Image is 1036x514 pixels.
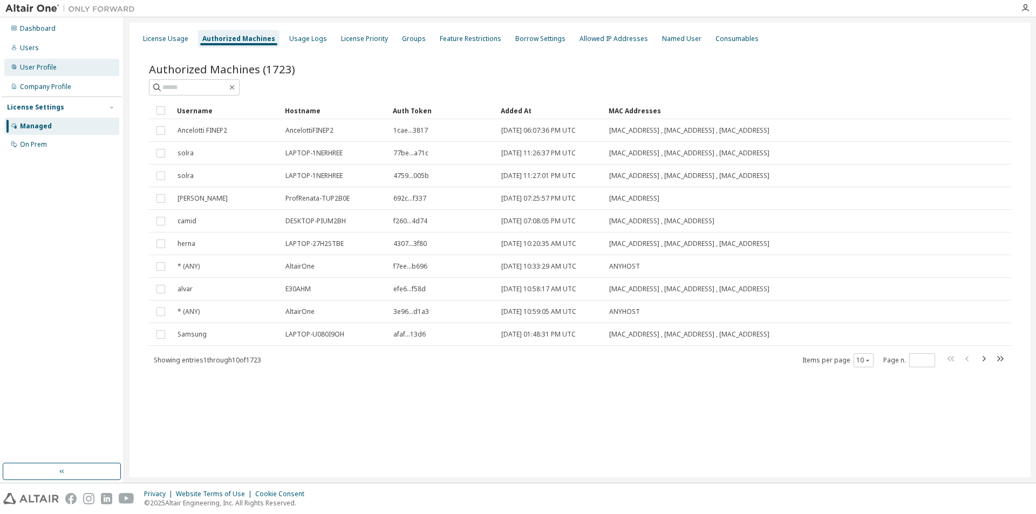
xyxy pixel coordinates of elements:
span: [DATE] 11:26:37 PM UTC [501,149,576,157]
span: * (ANY) [178,262,200,271]
span: 4759...005b [393,172,429,180]
button: 10 [856,356,871,365]
img: youtube.svg [119,493,134,504]
div: Allowed IP Addresses [580,35,648,43]
div: On Prem [20,140,47,149]
span: Items per page [802,353,874,367]
span: Showing entries 1 through 10 of 1723 [154,355,261,365]
span: 692c...f337 [393,194,426,203]
span: LAPTOP-1NERHREE [285,149,343,157]
span: DESKTOP-PIUM2BH [285,217,346,225]
span: solra [178,149,194,157]
span: ANYHOST [609,262,640,271]
span: [DATE] 06:07:36 PM UTC [501,126,576,135]
div: Website Terms of Use [176,490,255,498]
div: Cookie Consent [255,490,311,498]
span: 3e96...d1a3 [393,307,429,316]
span: camid [178,217,196,225]
div: Hostname [285,102,384,119]
span: [MAC_ADDRESS] , [MAC_ADDRESS] , [MAC_ADDRESS] [609,149,769,157]
span: [MAC_ADDRESS] , [MAC_ADDRESS] , [MAC_ADDRESS] [609,126,769,135]
span: afaf...13d6 [393,330,426,339]
span: E30AHM [285,285,311,293]
span: * (ANY) [178,307,200,316]
span: AltairOne [285,262,315,271]
div: User Profile [20,63,57,72]
div: Usage Logs [289,35,327,43]
span: herna [178,239,195,248]
span: [DATE] 10:33:29 AM UTC [501,262,576,271]
div: License Usage [143,35,188,43]
span: [DATE] 10:59:05 AM UTC [501,307,576,316]
span: [DATE] 10:20:35 AM UTC [501,239,576,248]
div: Consumables [715,35,759,43]
div: Auth Token [393,102,492,119]
span: efe6...f58d [393,285,426,293]
span: ProfRenata-TUP2B0E [285,194,350,203]
span: f260...4d74 [393,217,427,225]
span: [DATE] 07:25:57 PM UTC [501,194,576,203]
img: altair_logo.svg [3,493,59,504]
div: Managed [20,122,52,131]
span: [DATE] 07:08:05 PM UTC [501,217,576,225]
div: MAC Addresses [609,102,898,119]
span: [DATE] 10:58:17 AM UTC [501,285,576,293]
span: 4307...3f80 [393,239,427,248]
div: Named User [662,35,701,43]
span: [MAC_ADDRESS] , [MAC_ADDRESS] , [MAC_ADDRESS] [609,239,769,248]
div: Username [177,102,276,119]
span: solra [178,172,194,180]
span: Authorized Machines (1723) [149,61,295,77]
div: Borrow Settings [515,35,565,43]
span: LAPTOP-27H2STBE [285,239,344,248]
span: [MAC_ADDRESS] , [MAC_ADDRESS] [609,217,714,225]
img: Altair One [5,3,140,14]
span: [MAC_ADDRESS] , [MAC_ADDRESS] , [MAC_ADDRESS] [609,172,769,180]
div: Authorized Machines [202,35,275,43]
span: 1cae...3817 [393,126,428,135]
span: AncelottiFINEP2 [285,126,333,135]
div: Groups [402,35,426,43]
div: License Settings [7,103,64,112]
div: Dashboard [20,24,56,33]
span: [DATE] 11:27:01 PM UTC [501,172,576,180]
span: Samsung [178,330,207,339]
span: Ancelotti FINEP2 [178,126,227,135]
span: LAPTOP-U080I9OH [285,330,344,339]
span: [MAC_ADDRESS] , [MAC_ADDRESS] , [MAC_ADDRESS] [609,330,769,339]
span: Page n. [883,353,935,367]
img: facebook.svg [65,493,77,504]
span: [MAC_ADDRESS] , [MAC_ADDRESS] , [MAC_ADDRESS] [609,285,769,293]
img: linkedin.svg [101,493,112,504]
div: License Priority [341,35,388,43]
span: AltairOne [285,307,315,316]
span: ANYHOST [609,307,640,316]
span: [PERSON_NAME] [178,194,228,203]
div: Users [20,44,39,52]
div: Company Profile [20,83,71,91]
span: LAPTOP-1NERHREE [285,172,343,180]
span: 77be...a71c [393,149,428,157]
div: Added At [501,102,600,119]
p: © 2025 Altair Engineering, Inc. All Rights Reserved. [144,498,311,508]
span: f7ee...b696 [393,262,427,271]
div: Feature Restrictions [440,35,501,43]
div: Privacy [144,490,176,498]
img: instagram.svg [83,493,94,504]
span: [MAC_ADDRESS] [609,194,659,203]
span: [DATE] 01:48:31 PM UTC [501,330,576,339]
span: alvar [178,285,193,293]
